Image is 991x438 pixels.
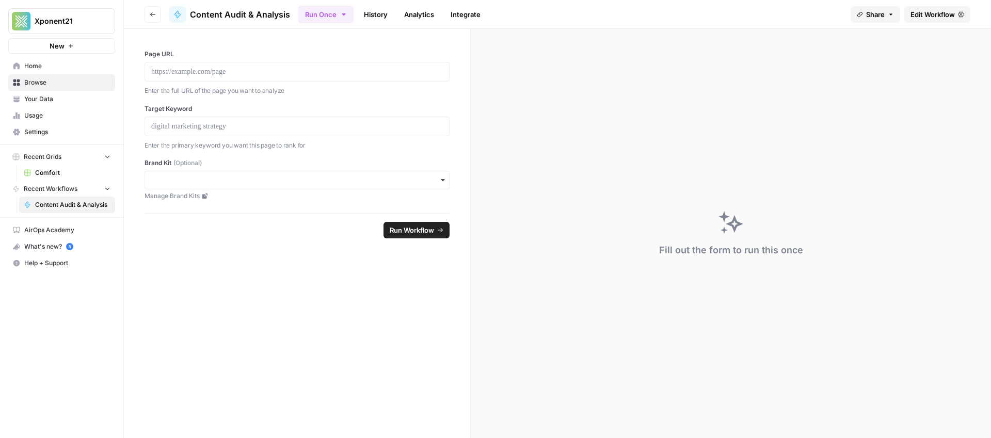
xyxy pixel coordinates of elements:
img: Xponent21 Logo [12,12,30,30]
span: Browse [24,78,110,87]
button: Recent Grids [8,149,115,165]
a: Content Audit & Analysis [169,6,290,23]
a: Content Audit & Analysis [19,197,115,213]
button: Workspace: Xponent21 [8,8,115,34]
button: Share [851,6,900,23]
p: Enter the full URL of the page you want to analyze [145,86,450,96]
button: Recent Workflows [8,181,115,197]
a: Manage Brand Kits [145,191,450,201]
a: Edit Workflow [904,6,970,23]
button: Run Workflow [383,222,450,238]
span: Xponent21 [35,16,97,26]
a: Analytics [398,6,440,23]
span: Run Workflow [390,225,434,235]
button: New [8,38,115,54]
text: 5 [68,244,71,249]
span: Usage [24,111,110,120]
span: Comfort [35,168,110,177]
span: Edit Workflow [910,9,955,20]
a: Settings [8,124,115,140]
span: Content Audit & Analysis [190,8,290,21]
span: Help + Support [24,258,110,268]
a: Your Data [8,91,115,107]
a: Comfort [19,165,115,181]
a: Browse [8,74,115,91]
a: 5 [66,243,73,250]
span: Content Audit & Analysis [35,200,110,209]
span: Recent Grids [24,152,61,161]
span: AirOps Academy [24,225,110,235]
div: What's new? [9,239,115,254]
a: Home [8,58,115,74]
span: Share [866,9,885,20]
div: Fill out the form to run this once [659,243,803,257]
label: Page URL [145,50,450,59]
span: (Optional) [173,158,202,168]
p: Enter the primary keyword you want this page to rank for [145,140,450,151]
a: AirOps Academy [8,222,115,238]
label: Brand Kit [145,158,450,168]
button: Run Once [298,6,354,23]
span: Settings [24,127,110,137]
span: Recent Workflows [24,184,77,193]
a: Integrate [444,6,487,23]
label: Target Keyword [145,104,450,113]
button: Help + Support [8,255,115,271]
span: Home [24,61,110,71]
span: New [50,41,65,51]
span: Your Data [24,94,110,104]
button: What's new? 5 [8,238,115,255]
a: History [358,6,394,23]
a: Usage [8,107,115,124]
